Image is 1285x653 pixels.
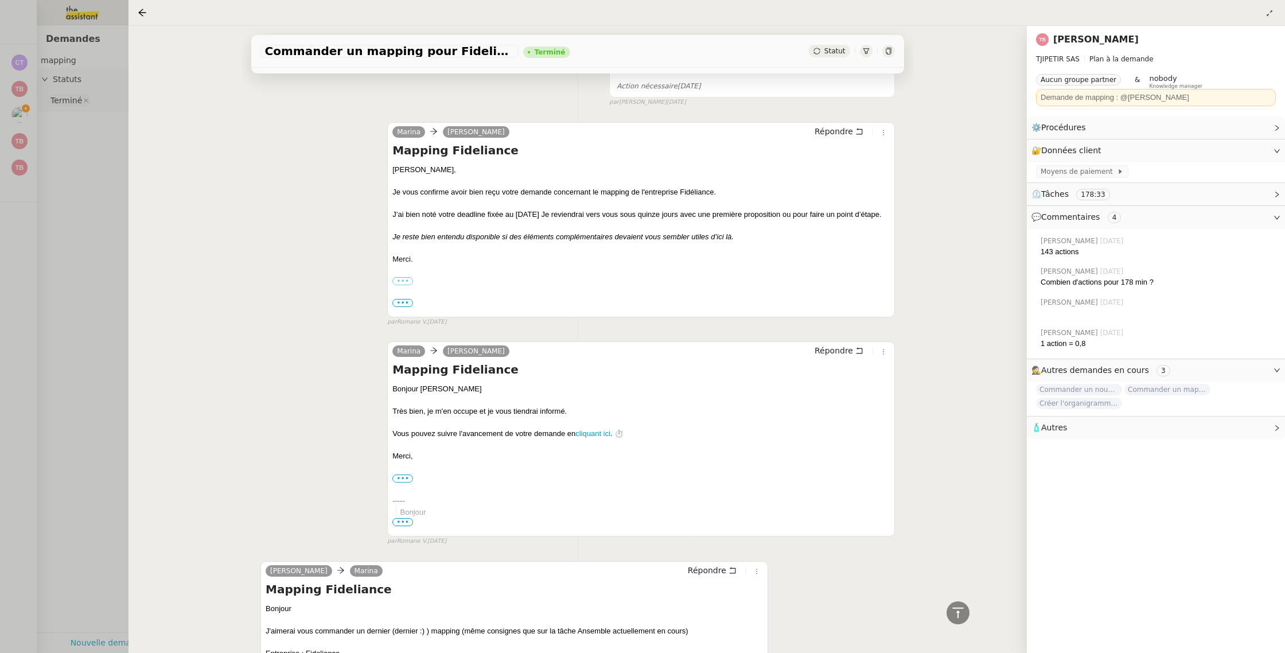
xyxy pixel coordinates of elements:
[1076,189,1109,200] nz-tag: 178:33
[1041,423,1067,432] span: Autres
[392,406,890,417] div: Très bien, je m'en occupe et je vous tiendrai informé.
[392,518,413,526] span: •••
[1100,236,1126,246] span: [DATE]
[1027,139,1285,162] div: 🔐Données client
[392,495,890,507] div: -----
[392,475,413,483] label: •••
[387,317,397,327] span: par
[397,128,420,136] span: Marina
[1036,33,1049,46] img: svg
[392,232,734,241] em: Je reste bien entendu disponible si des éléments complémentaires devaient vous sembler utiles d’i...
[392,299,413,307] span: •••
[1156,365,1170,376] nz-tag: 3
[443,346,509,356] a: [PERSON_NAME]
[443,127,509,137] a: [PERSON_NAME]
[684,564,741,577] button: Répondre
[811,344,867,357] button: Répondre
[1041,146,1101,155] span: Données client
[1041,266,1100,277] span: [PERSON_NAME]
[427,317,447,327] span: [DATE]
[1041,236,1100,246] span: [PERSON_NAME]
[617,65,667,75] span: En attente
[392,362,890,378] h4: Mapping Fideliance
[392,450,890,462] div: Merci,
[1100,266,1126,277] span: [DATE]
[1041,297,1100,308] span: [PERSON_NAME]
[1036,398,1122,409] span: Créer l'organigramme dans [GEOGRAPHIC_DATA]
[1031,366,1175,375] span: 🕵️
[688,565,726,576] span: Répondre
[400,309,890,410] div: Bonjour J'aimerai vous commander un dernier (dernier :) ) mapping (même consignes que sur la tâch...
[1100,328,1126,338] span: [DATE]
[1027,116,1285,139] div: ⚙️Procédures
[387,537,397,546] span: par
[392,277,413,285] label: •••
[1089,55,1154,63] span: Plan à la demande
[1124,384,1210,395] span: Commander un mapping pour ACORA
[1041,328,1100,338] span: [PERSON_NAME]
[392,186,890,198] div: Je vous confirme avoir bien reçu votre demande concernant le mapping de l'entreprise Fidéliance.
[617,82,700,90] span: [DATE]
[824,47,846,55] span: Statut
[400,507,890,608] div: Bonjour J'aimerai vous commander un dernier (dernier :) ) mapping (même consignes que sur la tâch...
[1041,123,1086,132] span: Procédures
[1041,277,1276,288] div: Combien d'actions pour 178 min ?
[1031,212,1126,221] span: 💬
[387,537,446,546] small: Romane V.
[392,164,890,176] div: [PERSON_NAME],
[355,567,378,575] span: Marina
[811,125,867,138] button: Répondre
[1027,183,1285,205] div: ⏲️Tâches 178:33
[1031,144,1106,157] span: 🔐
[667,98,686,107] span: [DATE]
[1149,74,1177,83] span: nobody
[266,566,332,576] a: [PERSON_NAME]
[575,429,610,438] a: cliquant ici
[1135,74,1140,89] span: &
[392,298,890,309] div: -----
[1108,212,1122,223] nz-tag: 4
[1027,359,1285,382] div: 🕵️Autres demandes en cours 3
[815,126,853,137] span: Répondre
[1053,34,1139,45] a: [PERSON_NAME]
[1036,55,1080,63] span: TJIPETIR SAS
[1041,92,1271,103] div: Demande de mapping : @[PERSON_NAME]
[392,254,890,265] div: Merci.
[815,345,853,356] span: Répondre
[265,45,514,57] span: Commander un mapping pour Fideliance
[1036,74,1121,85] nz-tag: Aucun groupe partner
[1027,206,1285,228] div: 💬Commentaires 4
[1031,121,1091,134] span: ⚙️
[609,98,619,107] span: par
[1100,297,1126,308] span: [DATE]
[266,581,763,597] h4: Mapping Fideliance
[397,347,420,355] span: Marina
[1031,189,1119,199] span: ⏲️
[392,383,890,395] div: Bonjour [PERSON_NAME]
[1036,384,1122,395] span: Commander un nouveau mapping pour AINDEX
[387,317,446,327] small: Romane V.
[609,98,686,107] small: [PERSON_NAME]
[1149,83,1202,90] span: Knowledge manager
[427,537,447,546] span: [DATE]
[535,49,566,56] div: Terminé
[1149,74,1202,89] app-user-label: Knowledge manager
[1031,423,1067,432] span: 🧴
[1041,212,1100,221] span: Commentaires
[1041,166,1117,177] span: Moyens de paiement
[1027,417,1285,439] div: 🧴Autres
[392,209,890,220] div: J’ai bien noté votre deadline fixée au [DATE] Je reviendrai vers vous sous quinze jours avec une ...
[1041,246,1276,258] div: 143 actions
[1041,338,1276,349] div: 1 action = 0,8
[617,82,677,90] span: Action nécessaire
[392,142,890,158] h4: Mapping Fideliance
[392,428,890,440] div: Vous pouvez suivre l'avancement de votre demande en . ⏱️
[1041,366,1149,375] span: Autres demandes en cours
[1041,189,1069,199] span: Tâches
